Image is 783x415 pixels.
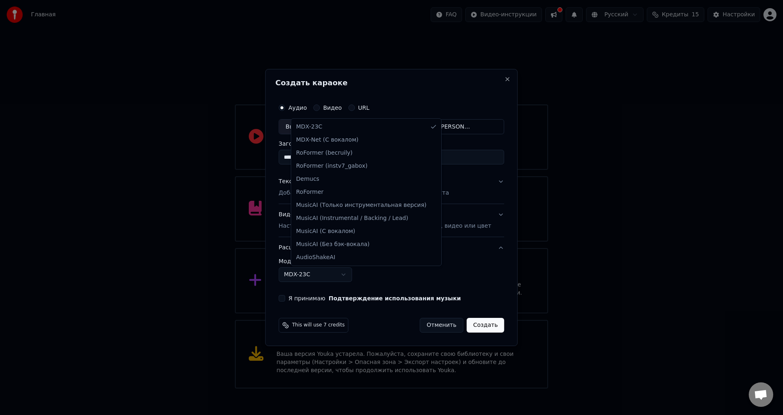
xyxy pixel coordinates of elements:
span: RoFormer [296,188,323,196]
span: MusicAI (Instrumental / Backing / Lead) [296,214,408,222]
span: RoFormer (instv7_gabox) [296,162,367,170]
span: AudioShakeAI [296,253,335,262]
span: MDX-Net (С вокалом) [296,136,358,144]
span: RoFormer (becruily) [296,149,353,157]
span: MusicAI (Только инструментальная версия) [296,201,427,209]
span: Demucs [296,175,319,183]
span: MusicAI (Без бэк-вокала) [296,240,369,249]
span: MDX-23C [296,123,322,131]
span: MusicAI (С вокалом) [296,227,355,235]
